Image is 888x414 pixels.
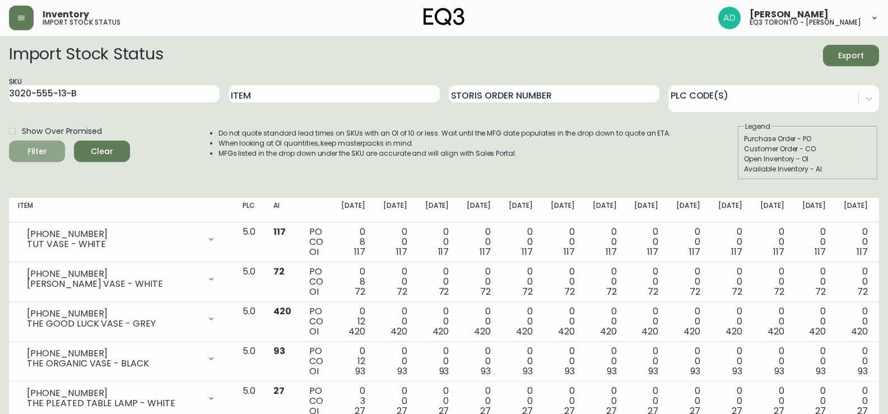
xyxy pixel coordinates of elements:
h5: import stock status [43,19,120,26]
div: 0 0 [467,267,491,297]
td: 5.0 [234,222,264,262]
div: 0 0 [593,346,617,376]
th: [DATE] [709,198,751,222]
div: Available Inventory - AI [744,164,872,174]
th: PLC [234,198,264,222]
span: 117 [354,245,365,258]
div: [PHONE_NUMBER]THE GOOD LUCK VASE - GREY [18,306,225,331]
span: 72 [273,265,285,278]
span: 117 [438,245,449,258]
span: 93 [858,365,868,378]
span: 420 [851,325,868,338]
div: 0 0 [425,227,449,257]
span: 93 [481,365,491,378]
span: Show Over Promised [22,125,102,137]
span: 72 [732,285,742,298]
span: 93 [439,365,449,378]
div: 0 0 [718,346,742,376]
img: logo [424,8,465,26]
span: 117 [480,245,491,258]
div: [PHONE_NUMBER] [27,309,200,319]
span: 420 [433,325,449,338]
div: PO CO [309,267,323,297]
span: 117 [564,245,575,258]
span: 72 [564,285,575,298]
div: 0 0 [593,306,617,337]
span: 27 [273,384,285,397]
span: 93 [816,365,826,378]
div: 0 0 [551,346,575,376]
div: 0 0 [593,267,617,297]
span: 420 [558,325,575,338]
div: [PERSON_NAME] VASE - WHITE [27,279,200,289]
span: 420 [726,325,742,338]
div: 0 0 [802,227,826,257]
span: 93 [648,365,658,378]
div: 0 0 [844,346,868,376]
span: Inventory [43,10,89,19]
div: [PHONE_NUMBER] [27,229,200,239]
div: 0 0 [383,267,407,297]
span: 117 [689,245,700,258]
span: 93 [774,365,784,378]
span: 420 [273,305,291,318]
span: 420 [390,325,407,338]
th: [DATE] [458,198,500,222]
div: 0 0 [551,306,575,337]
div: 0 0 [593,227,617,257]
div: 0 0 [676,306,700,337]
div: 0 0 [634,267,658,297]
span: 72 [439,285,449,298]
div: 0 0 [634,346,658,376]
span: 72 [648,285,658,298]
th: [DATE] [374,198,416,222]
div: 0 0 [467,346,491,376]
div: 0 0 [676,267,700,297]
div: 0 0 [760,346,784,376]
span: 72 [480,285,491,298]
span: 72 [815,285,826,298]
span: 420 [516,325,533,338]
th: [DATE] [542,198,584,222]
span: OI [309,245,319,258]
div: Open Inventory - OI [744,154,872,164]
th: [DATE] [835,198,877,222]
div: 0 0 [551,267,575,297]
button: Filter [9,141,65,162]
div: [PHONE_NUMBER]THE PLEATED TABLE LAMP - WHITE [18,386,225,411]
span: 117 [815,245,826,258]
th: [DATE] [625,198,667,222]
th: [DATE] [793,198,835,222]
div: 0 0 [425,306,449,337]
span: 93 [273,345,285,357]
img: 5042b7eed22bbf7d2bc86013784b9872 [718,7,741,29]
div: TUT VASE - WHITE [27,239,200,249]
span: 117 [647,245,658,258]
div: 0 0 [802,306,826,337]
div: [PHONE_NUMBER]THE ORGANIC VASE - BLACK [18,346,225,371]
div: [PHONE_NUMBER] [27,388,200,398]
span: 93 [565,365,575,378]
legend: Legend [744,122,771,132]
div: 0 0 [509,306,533,337]
span: 72 [522,285,533,298]
span: 420 [684,325,700,338]
span: 117 [273,225,286,238]
div: Customer Order - CO [744,144,872,154]
li: Do not quote standard lead times on SKUs with an OI of 10 or less. Wait until the MFG date popula... [218,128,671,138]
div: 0 0 [718,267,742,297]
span: 117 [606,245,617,258]
div: 0 0 [802,346,826,376]
div: 0 0 [844,306,868,337]
th: [DATE] [500,198,542,222]
th: [DATE] [584,198,626,222]
div: 0 8 [341,267,365,297]
div: [PHONE_NUMBER] [27,269,200,279]
div: 0 0 [760,227,784,257]
span: 420 [600,325,617,338]
div: 0 0 [467,227,491,257]
div: 0 0 [383,346,407,376]
span: OI [309,365,319,378]
div: 0 12 [341,306,365,337]
div: 0 0 [467,306,491,337]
